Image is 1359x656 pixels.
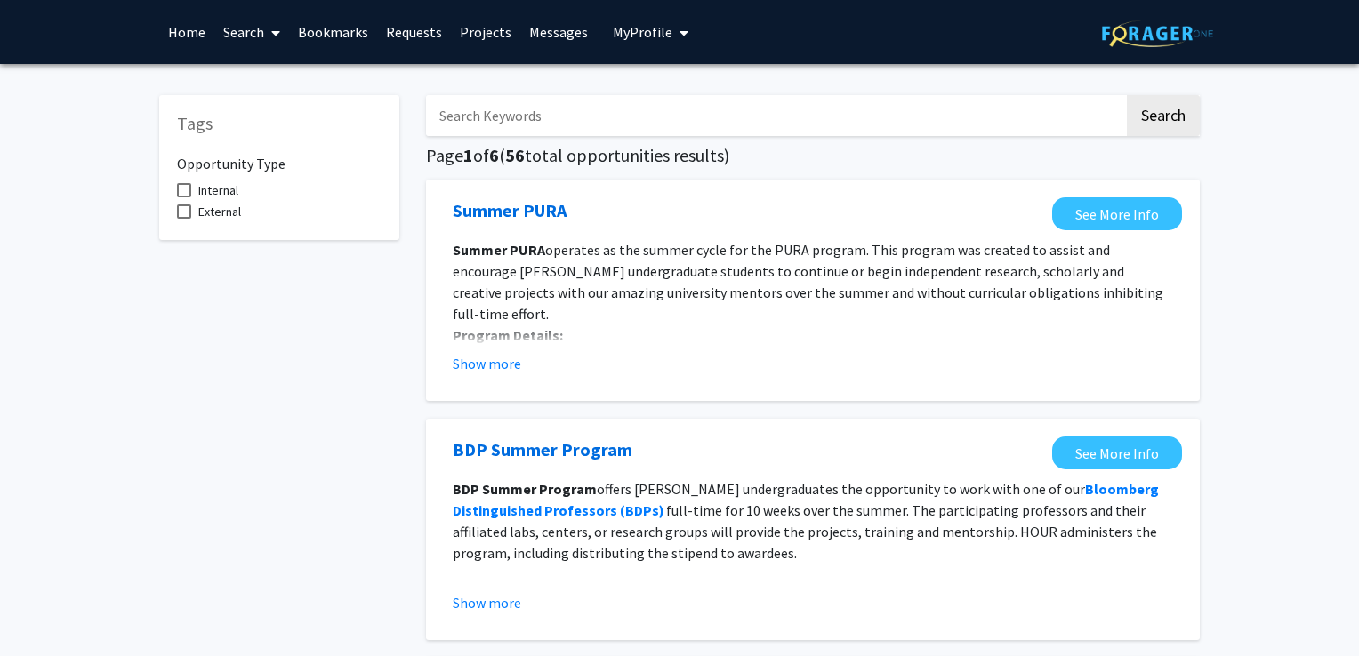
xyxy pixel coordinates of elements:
strong: Program Details: [453,326,563,344]
a: Opens in a new tab [453,197,567,224]
button: Show more [453,592,521,613]
span: Internal [198,180,238,201]
span: External [198,201,241,222]
span: 6 [489,144,499,166]
span: operates as the summer cycle for the PURA program. This program was created to assist and encoura... [453,241,1163,323]
a: Requests [377,1,451,63]
a: Bookmarks [289,1,377,63]
h6: Opportunity Type [177,141,382,172]
img: ForagerOne Logo [1102,20,1213,47]
span: 56 [505,144,525,166]
span: My Profile [613,23,672,41]
a: Home [159,1,214,63]
a: Opens in a new tab [453,436,632,463]
strong: Summer PURA [453,241,545,259]
button: Show more [453,353,521,374]
a: Messages [520,1,597,63]
input: Search Keywords [426,95,1124,136]
a: Opens in a new tab [1052,436,1182,469]
p: offers [PERSON_NAME] undergraduates the opportunity to work with one of our full-time for 10 week... [453,478,1173,564]
span: 1 [463,144,473,166]
button: Search [1127,95,1200,136]
strong: BDP Summer Program [453,480,597,498]
a: Projects [451,1,520,63]
h5: Tags [177,113,382,134]
h5: Page of ( total opportunities results) [426,145,1200,166]
a: Search [214,1,289,63]
a: Opens in a new tab [1052,197,1182,230]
